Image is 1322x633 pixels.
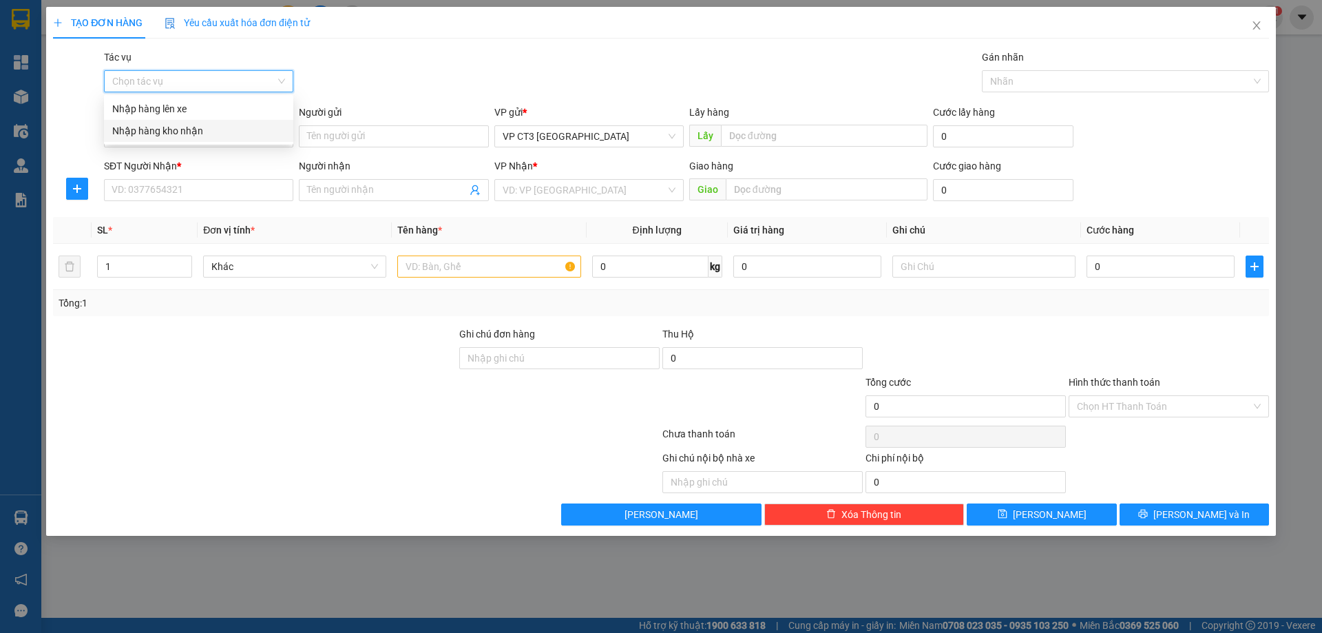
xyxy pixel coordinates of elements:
[299,105,488,120] div: Người gửi
[397,225,442,236] span: Tên hàng
[112,101,285,116] div: Nhập hàng lên xe
[662,329,694,340] span: Thu Hộ
[933,107,995,118] label: Cước lấy hàng
[1153,507,1250,522] span: [PERSON_NAME] và In
[892,256,1076,278] input: Ghi Chú
[1087,225,1134,236] span: Cước hàng
[53,17,143,28] span: TẠO ĐƠN HÀNG
[826,509,836,520] span: delete
[689,125,721,147] span: Lấy
[1246,256,1263,278] button: plus
[933,125,1073,147] input: Cước lấy hàng
[933,179,1073,201] input: Cước giao hàng
[661,426,864,450] div: Chưa thanh toán
[887,217,1081,244] th: Ghi chú
[1013,507,1087,522] span: [PERSON_NAME]
[998,509,1007,520] span: save
[726,178,927,200] input: Dọc đường
[470,185,481,196] span: user-add
[764,504,965,526] button: deleteXóa Thông tin
[503,126,675,147] span: VP CT3 Nha Trang
[211,256,378,277] span: Khác
[397,256,580,278] input: VD: Bàn, Ghế
[967,504,1116,526] button: save[PERSON_NAME]
[625,507,698,522] span: [PERSON_NAME]
[1246,261,1263,272] span: plus
[865,377,911,388] span: Tổng cước
[53,18,63,28] span: plus
[104,158,293,174] div: SĐT Người Nhận
[662,471,863,493] input: Nhập ghi chú
[933,160,1001,172] label: Cước giao hàng
[459,347,660,369] input: Ghi chú đơn hàng
[494,160,533,172] span: VP Nhận
[112,123,285,138] div: Nhập hàng kho nhận
[1120,504,1269,526] button: printer[PERSON_NAME] và In
[1138,509,1148,520] span: printer
[1237,7,1276,45] button: Close
[709,256,722,278] span: kg
[865,450,1066,471] div: Chi phí nội bộ
[165,17,310,28] span: Yêu cầu xuất hóa đơn điện tử
[689,178,726,200] span: Giao
[633,225,682,236] span: Định lượng
[1251,20,1262,31] span: close
[59,295,510,311] div: Tổng: 1
[104,98,293,120] div: Nhập hàng lên xe
[67,183,87,194] span: plus
[841,507,901,522] span: Xóa Thông tin
[494,105,684,120] div: VP gửi
[459,329,535,340] label: Ghi chú đơn hàng
[97,225,108,236] span: SL
[982,52,1024,63] label: Gán nhãn
[561,504,762,526] button: [PERSON_NAME]
[104,120,293,142] div: Nhập hàng kho nhận
[689,160,733,172] span: Giao hàng
[662,450,863,471] div: Ghi chú nội bộ nhà xe
[1069,377,1160,388] label: Hình thức thanh toán
[689,107,729,118] span: Lấy hàng
[299,158,488,174] div: Người nhận
[104,52,132,63] label: Tác vụ
[59,256,81,278] button: delete
[733,256,881,278] input: 0
[733,225,784,236] span: Giá trị hàng
[203,225,255,236] span: Đơn vị tính
[66,178,88,200] button: plus
[721,125,927,147] input: Dọc đường
[165,18,176,29] img: icon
